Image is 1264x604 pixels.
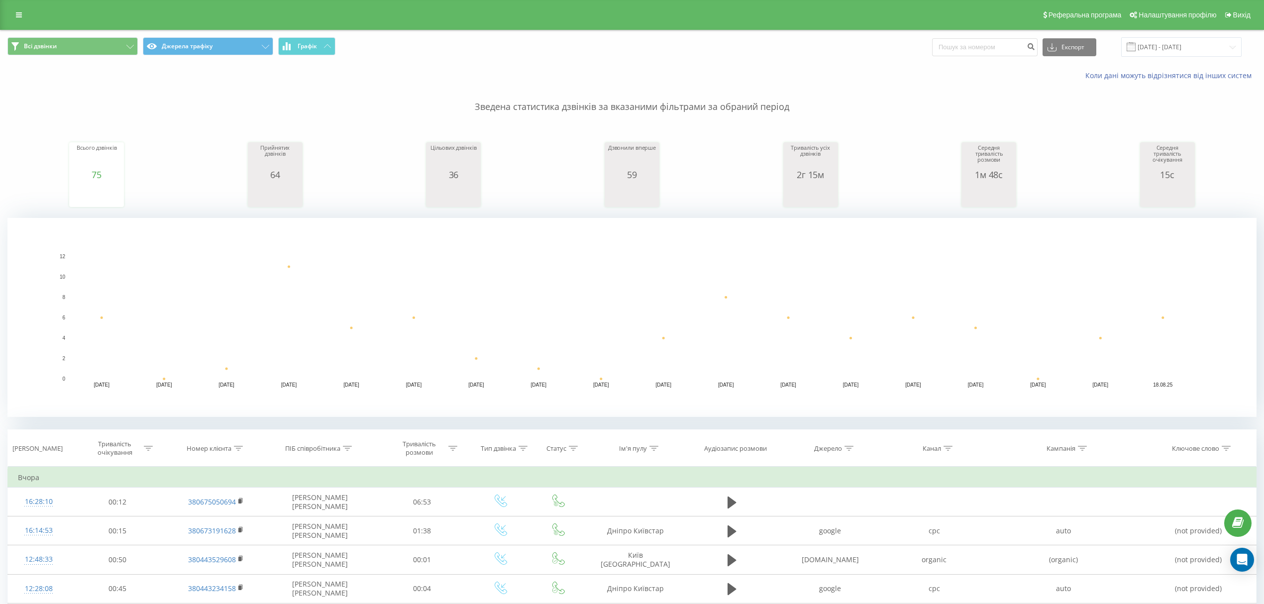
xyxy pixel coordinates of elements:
text: 10 [60,274,66,280]
span: Налаштування профілю [1139,11,1216,19]
div: Номер клієнта [187,444,231,453]
td: Київ [GEOGRAPHIC_DATA] [586,545,686,574]
text: [DATE] [1030,382,1046,388]
div: Аудіозапис розмови [704,444,767,453]
div: 1м 48с [964,170,1014,180]
svg: A chart. [786,180,836,209]
a: 380673191628 [188,526,236,535]
svg: A chart. [1143,180,1192,209]
td: Дніпро Київстар [586,516,686,545]
td: 06:53 [374,488,470,516]
div: 75 [72,170,121,180]
div: Кампанія [1047,444,1075,453]
td: (not provided) [1141,516,1256,545]
text: [DATE] [468,382,484,388]
td: cpc [882,516,986,545]
td: 00:12 [69,488,166,516]
text: [DATE] [218,382,234,388]
button: Всі дзвінки [7,37,138,55]
text: [DATE] [531,382,547,388]
span: Реферальна програма [1049,11,1122,19]
div: 12:28:08 [18,579,59,599]
div: 64 [250,170,300,180]
div: Тривалість очікування [88,440,141,457]
text: [DATE] [343,382,359,388]
div: Середня тривалість розмови [964,145,1014,170]
td: (organic) [986,545,1141,574]
text: 2 [62,356,65,361]
div: 12:48:33 [18,550,59,569]
div: 16:28:10 [18,492,59,511]
svg: A chart. [428,180,478,209]
text: [DATE] [905,382,921,388]
td: 00:50 [69,545,166,574]
td: (not provided) [1141,545,1256,574]
div: Ім'я пулу [619,444,647,453]
div: Цільових дзвінків [428,145,478,170]
text: 4 [62,335,65,341]
td: 00:04 [374,574,470,603]
svg: A chart. [72,180,121,209]
a: Коли дані можуть відрізнятися вiд інших систем [1085,71,1257,80]
div: Тривалість усіх дзвінків [786,145,836,170]
div: Open Intercom Messenger [1230,548,1254,572]
div: Джерело [814,444,842,453]
text: [DATE] [156,382,172,388]
text: 8 [62,295,65,300]
td: auto [986,574,1141,603]
td: 00:15 [69,516,166,545]
span: Всі дзвінки [24,42,57,50]
td: 01:38 [374,516,470,545]
text: 6 [62,315,65,320]
td: google [778,574,882,603]
text: [DATE] [655,382,671,388]
td: Вчора [8,468,1257,488]
div: 59 [607,170,657,180]
div: 36 [428,170,478,180]
td: organic [882,545,986,574]
td: cpc [882,574,986,603]
a: 380443234158 [188,584,236,593]
td: google [778,516,882,545]
td: [PERSON_NAME] [PERSON_NAME] [266,516,374,545]
p: Зведена статистика дзвінків за вказаними фільтрами за обраний період [7,81,1257,113]
div: Тривалість розмови [393,440,446,457]
td: [DOMAIN_NAME] [778,545,882,574]
svg: A chart. [607,180,657,209]
div: A chart. [250,180,300,209]
text: [DATE] [718,382,734,388]
text: [DATE] [1093,382,1109,388]
div: [PERSON_NAME] [12,444,63,453]
text: [DATE] [593,382,609,388]
div: Ключове слово [1172,444,1219,453]
text: [DATE] [94,382,109,388]
div: Дзвонили вперше [607,145,657,170]
button: Джерела трафіку [143,37,273,55]
td: 00:01 [374,545,470,574]
svg: A chart. [964,180,1014,209]
text: 12 [60,254,66,259]
td: Дніпро Київстар [586,574,686,603]
svg: A chart. [7,218,1257,417]
div: Всього дзвінків [72,145,121,170]
text: [DATE] [281,382,297,388]
button: Експорт [1043,38,1096,56]
div: Тип дзвінка [481,444,516,453]
div: Канал [923,444,941,453]
input: Пошук за номером [932,38,1038,56]
td: (not provided) [1141,574,1256,603]
text: [DATE] [780,382,796,388]
div: ПІБ співробітника [285,444,340,453]
div: 15с [1143,170,1192,180]
span: Графік [298,43,317,50]
text: [DATE] [843,382,859,388]
td: [PERSON_NAME] [PERSON_NAME] [266,488,374,516]
td: auto [986,516,1141,545]
div: Середня тривалість очікування [1143,145,1192,170]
